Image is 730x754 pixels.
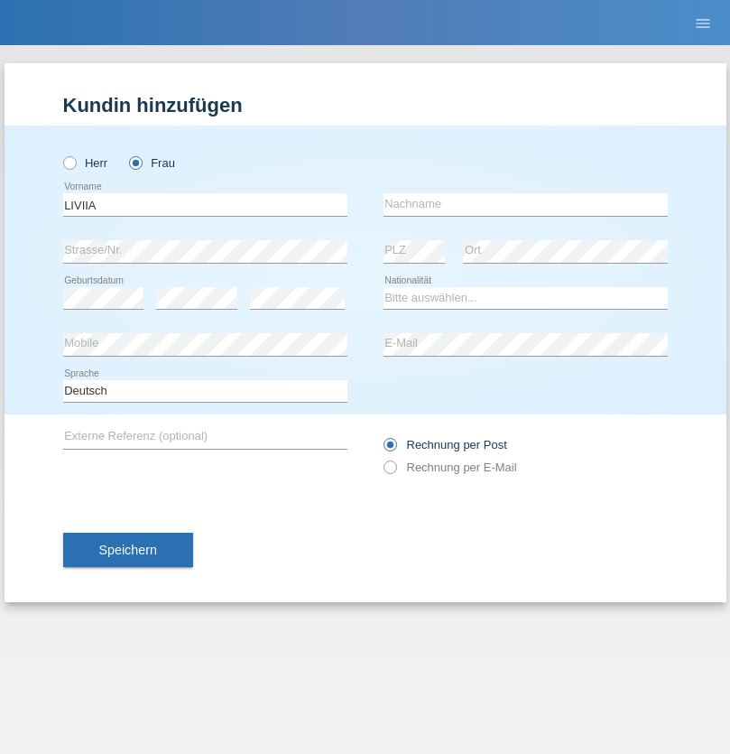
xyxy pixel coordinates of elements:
label: Rechnung per Post [383,438,507,451]
input: Herr [63,156,75,168]
h1: Kundin hinzufügen [63,94,668,116]
label: Frau [129,156,175,170]
span: Speichern [99,543,157,557]
label: Herr [63,156,108,170]
i: menu [694,14,712,33]
a: menu [685,17,721,28]
input: Frau [129,156,141,168]
input: Rechnung per Post [383,438,395,461]
label: Rechnung per E-Mail [383,461,517,474]
button: Speichern [63,533,193,567]
input: Rechnung per E-Mail [383,461,395,483]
